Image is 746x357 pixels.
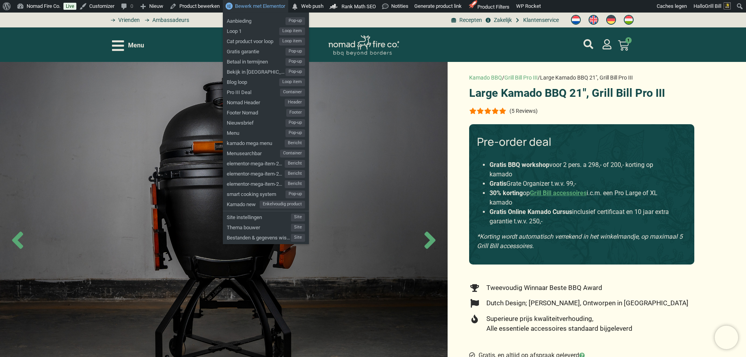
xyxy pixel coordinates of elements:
span: elementor-mega-item-200239 [227,168,285,178]
a: mijn account [602,39,612,49]
span: Pop-up [285,129,305,137]
span: Betaal in termijnen [227,56,285,66]
img: Engels [589,15,598,25]
img: Avatar of Grill Bill [724,2,731,9]
span: Ambassadeurs [150,16,189,24]
a: Betaal in termijnenPop-up [223,56,309,66]
strong: 30% korting [490,189,523,197]
span: Gratis garantie [227,45,285,56]
a: MenusearchbarContainer [223,147,309,158]
a: elementor-mega-item-200239Bericht [223,168,309,178]
span: Rank Math SEO [341,4,376,9]
a: Kamado newEnkelvoudig product [223,198,309,208]
span: Bewerk met Elementor [235,3,285,9]
span: Pop-up [285,58,305,66]
span: Bekijk in [GEOGRAPHIC_DATA] [227,66,285,76]
span:  [291,1,299,12]
a: elementor-mega-item-200170Bericht [223,158,309,168]
a: grill bill zakeljk [484,16,511,24]
a: Live [63,3,76,10]
a: Blog loopLoop item [223,76,309,86]
a: Kamado BBQ [469,74,502,81]
span: Bericht [285,180,305,188]
span: Bericht [285,160,305,168]
img: Duits [606,15,616,25]
span: Loop item [279,78,305,86]
span: Grill Bill [705,3,721,9]
span: Loop item [279,38,305,45]
span: Site instellingen [227,211,291,221]
span: Bericht [285,140,305,147]
span: Zakelijk [492,16,512,24]
span: Blog loop [227,76,279,86]
h1: Large Kamado BBQ 21″, Grill Bill Pro III [469,87,694,99]
a: Grill Bill accessoires [530,189,587,197]
p: (5 Reviews) [509,108,538,114]
span: elementor-mega-item-200170 [227,158,285,168]
span: Large Kamado BBQ 21″, Grill Bill Pro III [540,74,633,81]
span: elementor-mega-item-200252 [227,178,285,188]
a: mijn account [583,39,593,49]
a: elementor-mega-item-200252Bericht [223,178,309,188]
span: Pop-up [285,68,305,76]
a: Loop 1Loop item [223,25,309,35]
a: Gratis garantiePop-up [223,45,309,56]
img: Hongaars [624,15,634,25]
span: Loop item [279,27,305,35]
span: Site [291,224,305,232]
iframe: Brevo live chat [715,326,738,349]
span: Tweevoudig Winnaar Beste BBQ Award [484,283,602,293]
li: inclusief certificaat en 10 jaar extra garantie t.w.v. 250,- [490,207,674,226]
strong: Gratis [490,180,506,187]
a: NieuwsbriefPop-up [223,117,309,127]
nav: breadcrumbs [469,74,633,82]
a: Switch to Engels [585,13,602,27]
a: smart cooking systemPop-up [223,188,309,198]
span: Aanbieding [227,15,285,25]
span: Container [280,89,305,96]
span: Site [291,214,305,221]
a: Site instellingenSite [223,211,309,221]
span: Nieuwsbrief [227,117,285,127]
span: / [502,74,504,81]
a: MenuPop-up [223,127,309,137]
a: Bekijk in [GEOGRAPHIC_DATA]Pop-up [223,66,309,76]
a: grill bill klantenservice [514,16,559,24]
a: Footer NomadFooter [223,107,309,117]
strong: Gratis Online Kamado Cursus [490,208,572,216]
img: Nederlands [571,15,581,25]
li: Grate Organizer t.w.v. 99,- [490,179,674,188]
span: / [538,74,540,81]
span: Klantenservice [521,16,559,24]
a: Bestanden & gegevens wissenSite [223,232,309,242]
span: smart cooking system [227,188,285,198]
a: Cat product voor loopLoop item [223,35,309,45]
span: Next slide [416,227,444,254]
span: Bericht [285,170,305,178]
a: Thema bouwerSite [223,221,309,232]
span: Superieure prijs kwaliteitverhouding, Alle essentiele accessoires standaard bijgeleverd [484,314,632,334]
span: Pro III Deal [227,86,280,96]
span: Nomad Header [227,96,285,107]
span: Cat product voor loop [227,35,279,45]
span: Pop-up [285,48,305,56]
a: grill bill vrienden [108,16,140,24]
em: *Korting wordt automatisch verrekend in het winkelmandje, op maximaal 5 Grill Bill accessoires. [477,233,683,250]
span: Menu [227,127,285,137]
a: grill bill ambassadors [142,16,189,24]
span: kamado mega menu [227,137,285,147]
li: voor 2 pers. a 298,- of 200,- korting op kamado [490,160,674,179]
span: Footer [286,109,305,117]
img: Nomad Logo [329,35,399,56]
a: BBQ recepten [450,16,482,24]
h3: Pre-order deal [477,135,686,149]
span: Header [285,99,305,107]
span: Menusearchbar [227,147,280,158]
strong: Gratis BBQ workshop [490,161,549,169]
span: Bestanden & gegevens wissen [227,232,291,242]
a: Switch to Hongaars [620,13,638,27]
span: Dutch Design; [PERSON_NAME], Ontworpen in [GEOGRAPHIC_DATA] [484,298,688,308]
span: Thema bouwer [227,221,291,232]
span: Pop-up [285,17,305,25]
li: op i.c.m. een Pro Large of XL kamado [490,188,674,207]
